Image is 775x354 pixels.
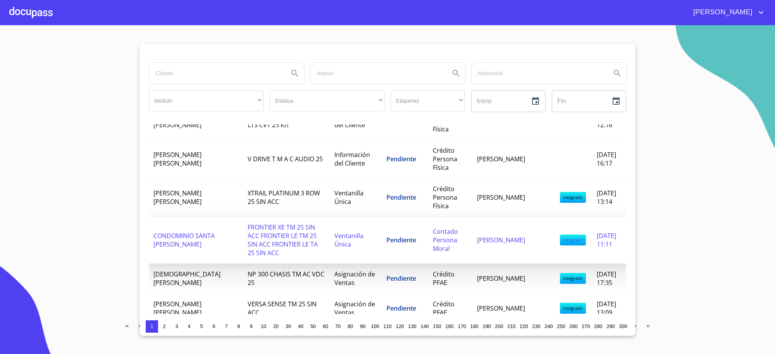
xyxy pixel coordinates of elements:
[597,231,616,249] span: [DATE] 11:11
[386,236,416,244] span: Pendiente
[220,320,232,333] button: 7
[356,320,369,333] button: 90
[477,304,525,313] span: [PERSON_NAME]
[270,90,384,111] div: ​
[153,150,201,168] span: [PERSON_NAME] [PERSON_NAME]
[334,150,370,168] span: Información del Cliente
[394,320,406,333] button: 120
[507,323,515,329] span: 210
[518,320,530,333] button: 220
[310,323,316,329] span: 50
[158,320,170,333] button: 2
[232,320,245,333] button: 8
[149,63,282,84] input: search
[250,323,252,329] span: 9
[567,320,580,333] button: 260
[273,323,279,329] span: 20
[458,323,466,329] span: 170
[597,150,616,168] span: [DATE] 16:17
[294,320,307,333] button: 40
[282,320,294,333] button: 30
[594,323,602,329] span: 280
[544,323,553,329] span: 240
[557,323,565,329] span: 250
[188,323,190,329] span: 4
[150,323,153,329] span: 1
[286,323,291,329] span: 30
[383,323,391,329] span: 110
[456,320,468,333] button: 170
[431,320,443,333] button: 150
[248,270,324,287] span: NP 300 CHASIS TM AC VDC 25
[582,323,590,329] span: 270
[248,155,323,163] span: V DRIVE T M A C AUDIO 25
[447,64,465,83] button: Search
[597,300,616,317] span: [DATE] 13:09
[381,320,394,333] button: 110
[580,320,592,333] button: 270
[477,155,525,163] span: [PERSON_NAME]
[348,323,353,329] span: 80
[433,227,458,253] span: Contado Persona Moral
[406,320,418,333] button: 130
[248,189,320,206] span: XTRAIL PLATINUM 3 ROW 25 SIN ACC
[310,63,444,84] input: search
[687,6,756,19] span: [PERSON_NAME]
[480,320,493,333] button: 190
[248,223,318,257] span: FRONTIER XE TM 25 SIN ACC FRONTIER LE TM 25 SIN ACC FRONTIER LE TA 25 SIN ACC
[472,63,605,84] input: search
[149,90,263,111] div: ​
[617,320,629,333] button: 300
[332,320,344,333] button: 70
[212,323,215,329] span: 6
[396,323,404,329] span: 120
[257,320,270,333] button: 10
[307,320,319,333] button: 50
[597,270,616,287] span: [DATE] 17:35
[237,323,240,329] span: 8
[530,320,542,333] button: 230
[443,320,456,333] button: 160
[542,320,555,333] button: 240
[371,323,379,329] span: 100
[146,320,158,333] button: 1
[344,320,356,333] button: 80
[286,64,304,83] button: Search
[270,320,282,333] button: 20
[608,64,627,83] button: Search
[195,320,208,333] button: 5
[183,320,195,333] button: 4
[445,323,453,329] span: 160
[560,192,586,203] span: integrado
[477,274,525,283] span: [PERSON_NAME]
[153,189,201,206] span: [PERSON_NAME] [PERSON_NAME]
[153,270,220,287] span: [DEMOGRAPHIC_DATA][PERSON_NAME]
[323,323,328,329] span: 60
[335,323,341,329] span: 70
[420,323,429,329] span: 140
[569,323,577,329] span: 260
[560,273,586,284] span: integrado
[386,274,416,283] span: Pendiente
[606,323,615,329] span: 290
[433,323,441,329] span: 150
[493,320,505,333] button: 200
[369,320,381,333] button: 100
[298,323,303,329] span: 40
[208,320,220,333] button: 6
[619,323,627,329] span: 300
[334,270,375,287] span: Asignación de Ventas
[386,304,416,313] span: Pendiente
[477,236,525,244] span: [PERSON_NAME]
[386,193,416,202] span: Pendiente
[334,189,363,206] span: Ventanilla Única
[408,323,416,329] span: 130
[477,193,525,202] span: [PERSON_NAME]
[225,323,227,329] span: 7
[482,323,491,329] span: 190
[153,231,215,249] span: CONDOMINIO SANTA [PERSON_NAME]
[468,320,480,333] button: 180
[245,320,257,333] button: 9
[386,155,416,163] span: Pendiente
[532,323,540,329] span: 230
